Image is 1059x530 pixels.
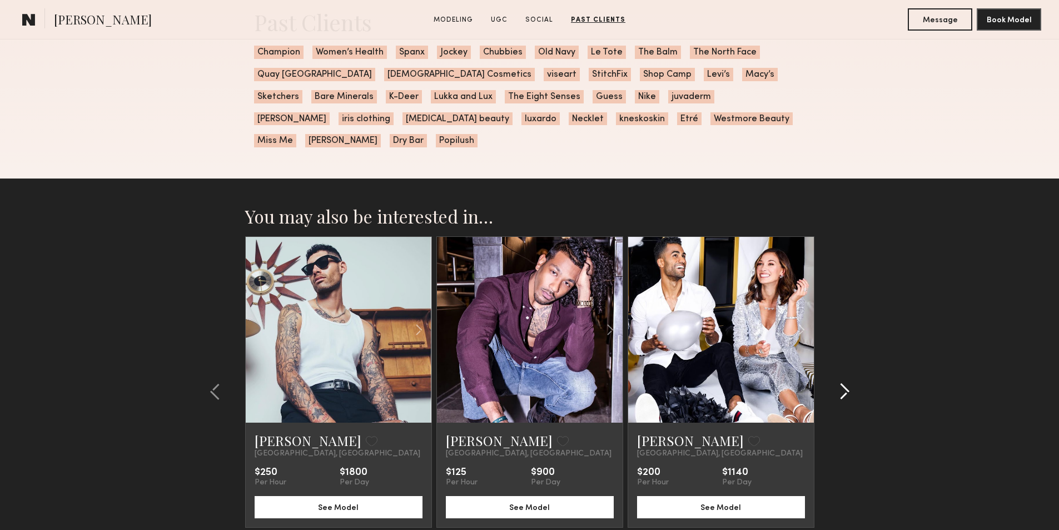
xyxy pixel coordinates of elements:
[255,432,361,449] a: [PERSON_NAME]
[977,8,1041,31] button: Book Model
[254,90,302,103] span: Sketchers
[446,449,611,458] span: [GEOGRAPHIC_DATA], [GEOGRAPHIC_DATA]
[386,90,422,103] span: K-Deer
[254,134,296,147] span: Miss Me
[637,467,669,478] div: $200
[429,15,478,25] a: Modeling
[255,467,286,478] div: $250
[446,432,553,449] a: [PERSON_NAME]
[521,112,560,126] span: luxardo
[593,90,626,103] span: Guess
[245,205,814,227] h2: You may also be interested in…
[305,134,381,147] span: [PERSON_NAME]
[446,467,478,478] div: $125
[640,68,695,81] span: Shop Camp
[436,134,478,147] span: Popilush
[255,449,420,458] span: [GEOGRAPHIC_DATA], [GEOGRAPHIC_DATA]
[480,46,526,59] span: Chubbies
[535,46,579,59] span: Old Navy
[637,432,744,449] a: [PERSON_NAME]
[431,90,496,103] span: Lukka and Lux
[589,68,631,81] span: StitchFix
[486,15,512,25] a: UGC
[340,478,369,487] div: Per Day
[402,112,513,126] span: [MEDICAL_DATA] beauty
[677,112,702,126] span: Etré
[635,46,681,59] span: The Balm
[569,112,607,126] span: Necklet
[588,46,626,59] span: Le Tote
[446,502,614,512] a: See Model
[722,467,752,478] div: $1140
[977,14,1041,24] a: Book Model
[390,134,427,147] span: Dry Bar
[396,46,428,59] span: Spanx
[254,112,330,126] span: [PERSON_NAME]
[637,449,803,458] span: [GEOGRAPHIC_DATA], [GEOGRAPHIC_DATA]
[704,68,733,81] span: Levi’s
[722,478,752,487] div: Per Day
[505,90,584,103] span: The Eight Senses
[312,46,387,59] span: Women’s Health
[339,112,394,126] span: iris clothing
[908,8,972,31] button: Message
[531,478,560,487] div: Per Day
[531,467,560,478] div: $900
[637,502,805,512] a: See Model
[340,467,369,478] div: $1800
[521,15,558,25] a: Social
[710,112,793,126] span: Westmore Beauty
[742,68,778,81] span: Macy’s
[254,68,375,81] span: Quay [GEOGRAPHIC_DATA]
[668,90,714,103] span: juvaderm
[446,496,614,518] button: See Model
[616,112,668,126] span: kneskoskin
[446,478,478,487] div: Per Hour
[544,68,580,81] span: viseart
[637,478,669,487] div: Per Hour
[384,68,535,81] span: [DEMOGRAPHIC_DATA] Cosmetics
[255,502,422,512] a: See Model
[254,46,304,59] span: Champion
[255,496,422,518] button: See Model
[54,11,152,31] span: [PERSON_NAME]
[637,496,805,518] button: See Model
[690,46,760,59] span: The North Face
[311,90,377,103] span: Bare Minerals
[635,90,659,103] span: Nike
[566,15,630,25] a: Past Clients
[255,478,286,487] div: Per Hour
[437,46,471,59] span: Jockey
